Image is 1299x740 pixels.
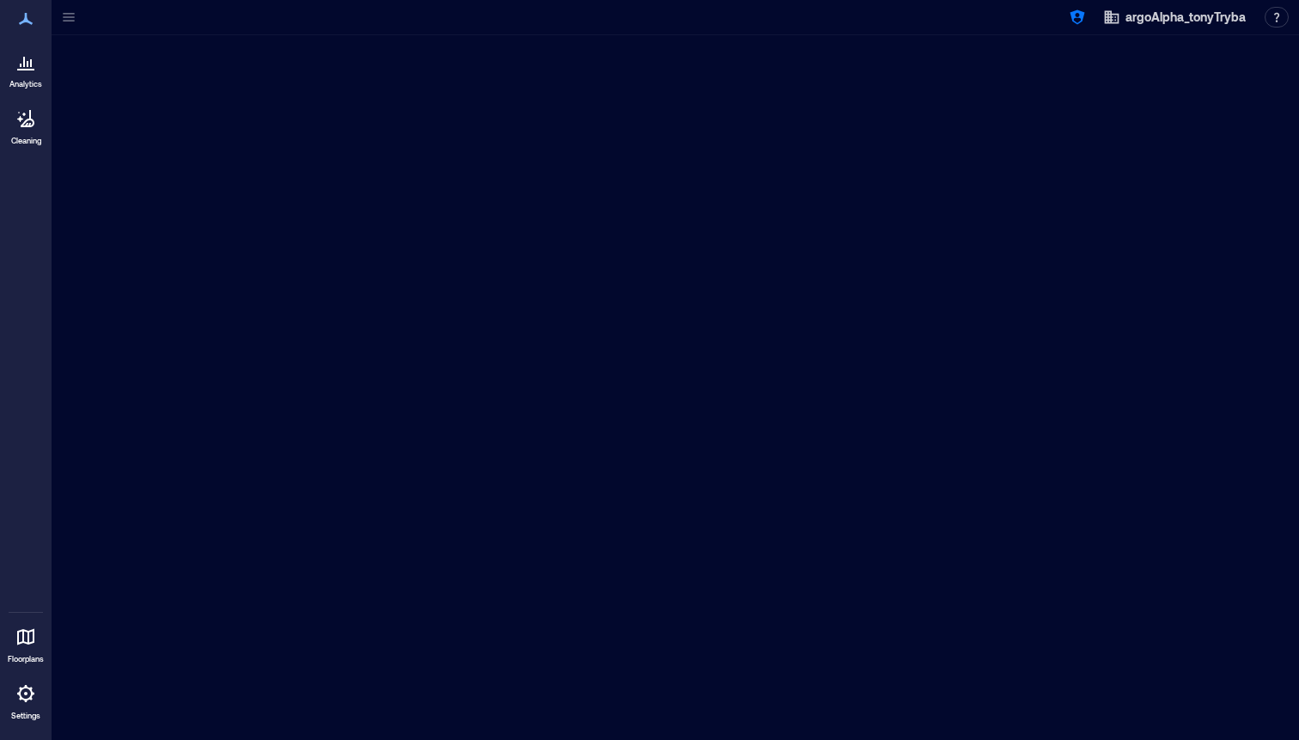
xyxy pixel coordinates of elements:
a: Cleaning [4,98,47,151]
a: Analytics [4,41,47,95]
span: argoAlpha_tonyTryba [1125,9,1246,26]
p: Analytics [9,79,42,89]
a: Settings [5,673,46,726]
button: argoAlpha_tonyTryba [1098,3,1251,31]
p: Floorplans [8,654,44,664]
p: Settings [11,711,40,721]
a: Floorplans [3,616,49,670]
p: Cleaning [11,136,41,146]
